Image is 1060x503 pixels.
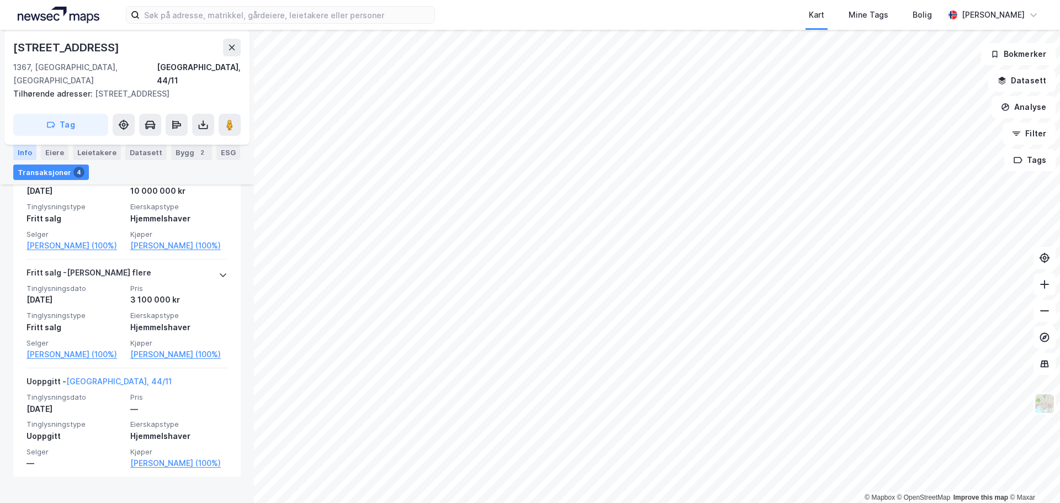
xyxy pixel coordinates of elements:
div: Uoppgitt [26,430,124,443]
div: Leietakere [73,145,121,160]
div: Kart [809,8,824,22]
div: 2 [197,147,208,158]
div: Datasett [125,145,167,160]
button: Tag [13,114,108,136]
span: Pris [130,284,227,293]
div: Bolig [913,8,932,22]
a: Improve this map [953,494,1008,501]
span: Kjøper [130,338,227,348]
div: Fritt salg - [PERSON_NAME] flere [26,266,151,284]
img: Z [1034,393,1055,414]
span: Eierskapstype [130,202,227,211]
div: Transaksjoner [13,165,89,180]
a: [PERSON_NAME] (100%) [26,239,124,252]
div: Eiere [41,145,68,160]
span: Pris [130,393,227,402]
div: — [130,403,227,416]
div: 4 [73,167,84,178]
div: Bygg [171,145,212,160]
div: [DATE] [26,403,124,416]
button: Datasett [988,70,1056,92]
div: Uoppgitt - [26,375,172,393]
span: Selger [26,338,124,348]
div: [STREET_ADDRESS] [13,87,232,100]
span: Tinglysningstype [26,420,124,429]
button: Tags [1004,149,1056,171]
a: Mapbox [865,494,895,501]
a: [PERSON_NAME] (100%) [130,348,227,361]
button: Filter [1003,123,1056,145]
span: Selger [26,447,124,457]
a: OpenStreetMap [897,494,951,501]
button: Analyse [992,96,1056,118]
div: Fritt salg [26,212,124,225]
span: Tinglysningsdato [26,393,124,402]
button: Bokmerker [981,43,1056,65]
a: [PERSON_NAME] (100%) [130,457,227,470]
div: Hjemmelshaver [130,212,227,225]
div: Mine Tags [849,8,888,22]
a: [GEOGRAPHIC_DATA], 44/11 [66,377,172,386]
div: [STREET_ADDRESS] [13,39,121,56]
a: [PERSON_NAME] (100%) [26,348,124,361]
span: Selger [26,230,124,239]
div: [DATE] [26,293,124,306]
span: Tinglysningstype [26,202,124,211]
div: Hjemmelshaver [130,321,227,334]
div: [PERSON_NAME] [962,8,1025,22]
span: Kjøper [130,447,227,457]
div: ESG [216,145,240,160]
div: Hjemmelshaver [130,430,227,443]
div: 3 100 000 kr [130,293,227,306]
div: [DATE] [26,184,124,198]
span: Eierskapstype [130,311,227,320]
img: logo.a4113a55bc3d86da70a041830d287a7e.svg [18,7,99,23]
div: — [26,457,124,470]
div: [GEOGRAPHIC_DATA], 44/11 [157,61,241,87]
span: Eierskapstype [130,420,227,429]
span: Tilhørende adresser: [13,89,95,98]
input: Søk på adresse, matrikkel, gårdeiere, leietakere eller personer [140,7,434,23]
span: Kjøper [130,230,227,239]
div: Info [13,145,36,160]
a: [PERSON_NAME] (100%) [130,239,227,252]
div: 10 000 000 kr [130,184,227,198]
span: Tinglysningsdato [26,284,124,293]
iframe: Chat Widget [1005,450,1060,503]
div: Fritt salg [26,321,124,334]
span: Tinglysningstype [26,311,124,320]
div: 1367, [GEOGRAPHIC_DATA], [GEOGRAPHIC_DATA] [13,61,157,87]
